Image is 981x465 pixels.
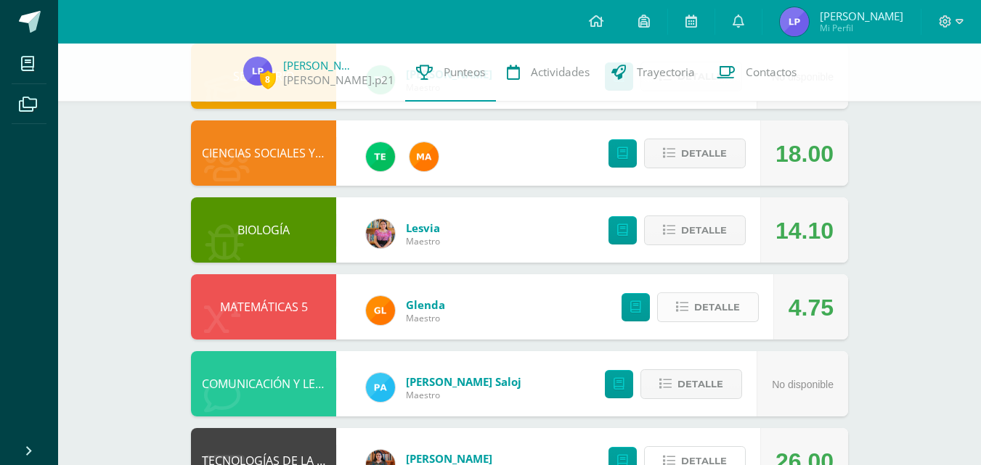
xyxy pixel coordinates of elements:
[406,374,521,389] a: [PERSON_NAME] Saloj
[820,9,903,23] span: [PERSON_NAME]
[637,65,695,80] span: Trayectoria
[772,379,834,390] span: No disponible
[776,121,834,186] div: 18.00
[789,275,834,340] div: 4.75
[191,120,336,186] div: CIENCIAS SOCIALES Y FORMACIÓN CIUDADANA 5
[406,312,445,324] span: Maestro
[780,7,809,36] img: 648b0eb96274bf8f3ae384373c67641a.png
[496,44,601,102] a: Actividades
[601,44,706,102] a: Trayectoria
[405,44,496,102] a: Punteos
[694,294,740,321] span: Detalle
[706,44,807,102] a: Contactos
[283,58,356,73] a: [PERSON_NAME]
[191,351,336,416] div: COMUNICACIÓN Y LENGUAJE L3 (INGLÉS)
[681,140,727,167] span: Detalle
[406,389,521,401] span: Maestro
[640,369,742,399] button: Detalle
[746,65,797,80] span: Contactos
[820,22,903,34] span: Mi Perfil
[366,296,395,325] img: 7115e4ef1502d82e30f2a52f7cb22b3f.png
[681,217,727,244] span: Detalle
[283,73,394,88] a: [PERSON_NAME].p21
[657,292,759,322] button: Detalle
[406,235,440,247] span: Maestro
[191,197,336,263] div: BIOLOGÍA
[366,373,395,402] img: 4d02e55cc8043f0aab29493a7075c5f8.png
[366,219,395,248] img: e8319d1de0642b858999b202df7e829e.png
[644,139,746,168] button: Detalle
[677,371,723,398] span: Detalle
[260,70,276,89] span: 8
[191,274,336,340] div: MATEMÁTICAS 5
[410,142,439,171] img: 266030d5bbfb4fab9f05b9da2ad38396.png
[243,57,272,86] img: 648b0eb96274bf8f3ae384373c67641a.png
[366,142,395,171] img: 43d3dab8d13cc64d9a3940a0882a4dc3.png
[444,65,485,80] span: Punteos
[406,297,445,312] a: Glenda
[406,221,440,235] a: Lesvia
[644,215,746,245] button: Detalle
[531,65,590,80] span: Actividades
[776,198,834,263] div: 14.10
